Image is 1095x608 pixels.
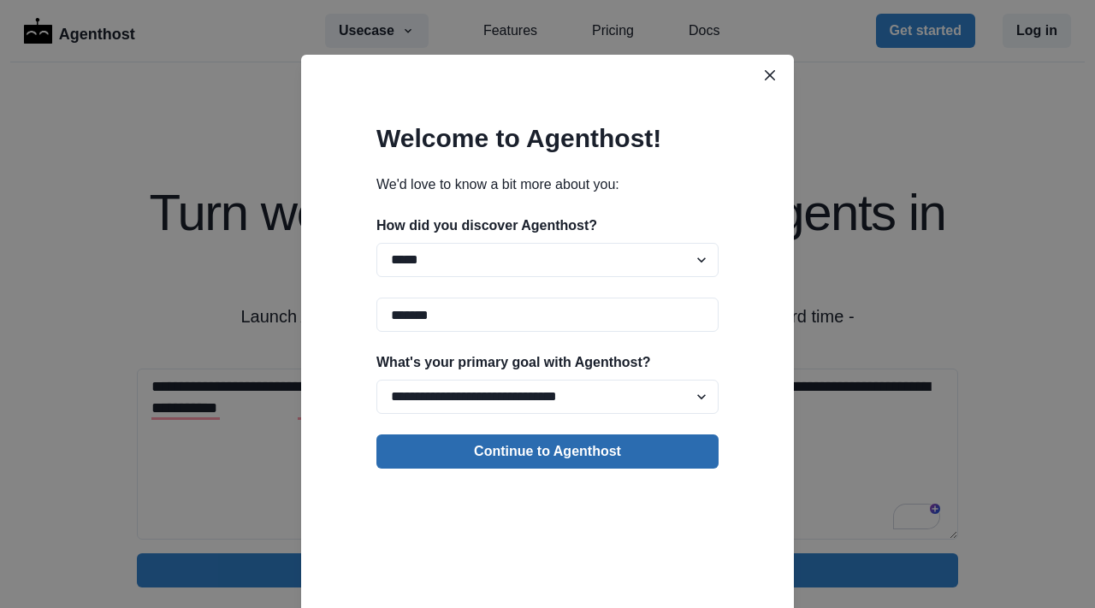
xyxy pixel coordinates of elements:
p: We'd love to know a bit more about you: [376,174,719,195]
p: How did you discover Agenthost? [376,215,719,236]
p: What's your primary goal with Agenthost? [376,352,719,373]
button: Close [756,62,784,89]
h2: Welcome to Agenthost! [376,123,719,154]
button: Continue to Agenthost [376,434,719,469]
